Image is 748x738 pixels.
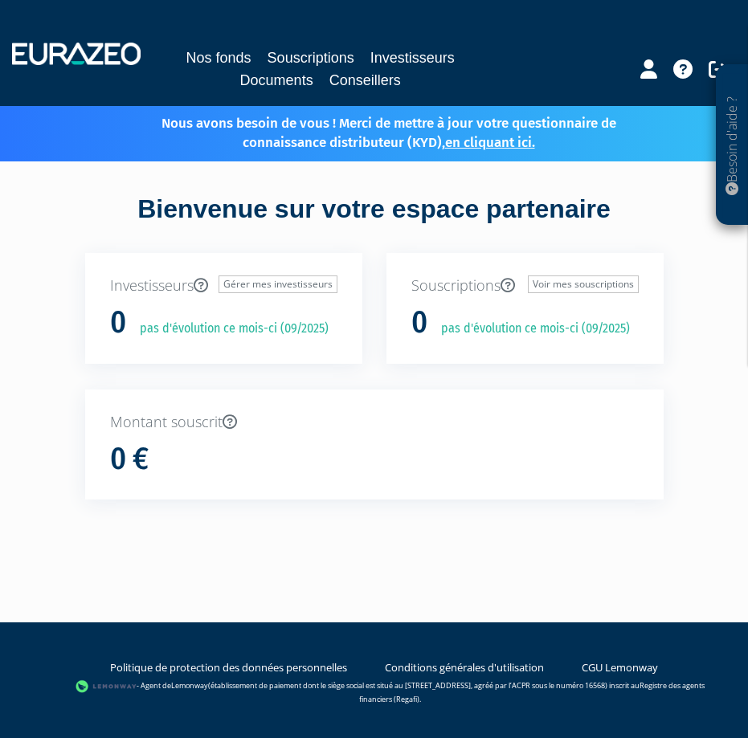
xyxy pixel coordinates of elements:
[445,134,535,151] a: en cliquant ici.
[110,412,639,433] p: Montant souscrit
[110,442,149,476] h1: 0 €
[73,191,676,254] div: Bienvenue sur votre espace partenaire
[110,660,347,675] a: Politique de protection des données personnelles
[385,660,544,675] a: Conditions générales d'utilisation
[528,275,639,293] a: Voir mes souscriptions
[411,275,639,296] p: Souscriptions
[129,320,329,338] p: pas d'évolution ce mois-ci (09/2025)
[38,679,711,705] div: - Agent de (établissement de paiement dont le siège social est situé au [STREET_ADDRESS], agréé p...
[268,47,354,69] a: Souscriptions
[12,43,141,65] img: 1732889491-logotype_eurazeo_blanc_rvb.png
[411,306,427,340] h1: 0
[186,47,251,69] a: Nos fonds
[76,110,655,153] p: Nous avons besoin de vous ! Merci de mettre à jour votre questionnaire de connaissance distribute...
[582,660,658,675] a: CGU Lemonway
[110,275,337,296] p: Investisseurs
[430,320,630,338] p: pas d'évolution ce mois-ci (09/2025)
[171,680,208,691] a: Lemonway
[370,47,455,69] a: Investisseurs
[219,275,337,293] a: Gérer mes investisseurs
[110,306,126,340] h1: 0
[76,679,137,695] img: logo-lemonway.png
[329,69,401,92] a: Conseillers
[723,73,742,218] p: Besoin d'aide ?
[240,69,313,92] a: Documents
